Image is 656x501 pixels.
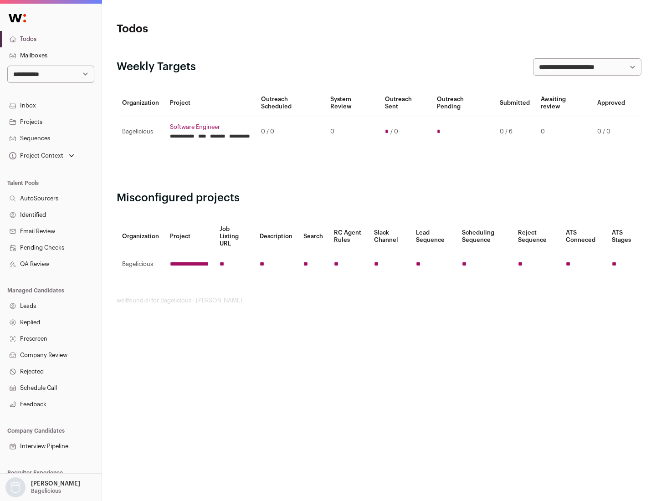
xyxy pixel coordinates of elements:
[4,477,82,497] button: Open dropdown
[431,90,494,116] th: Outreach Pending
[31,487,61,495] p: Bagelicious
[325,90,379,116] th: System Review
[214,220,254,253] th: Job Listing URL
[117,191,641,205] h2: Misconfigured projects
[117,90,164,116] th: Organization
[7,149,76,162] button: Open dropdown
[117,220,164,253] th: Organization
[256,90,325,116] th: Outreach Scheduled
[456,220,512,253] th: Scheduling Sequence
[494,116,535,148] td: 0 / 6
[5,477,26,497] img: nopic.png
[369,220,410,253] th: Slack Channel
[256,116,325,148] td: 0 / 0
[170,123,250,131] a: Software Engineer
[535,116,592,148] td: 0
[117,297,641,304] footer: wellfound:ai for Bagelicious - [PERSON_NAME]
[379,90,432,116] th: Outreach Sent
[328,220,368,253] th: RC Agent Rules
[298,220,328,253] th: Search
[325,116,379,148] td: 0
[7,152,63,159] div: Project Context
[410,220,456,253] th: Lead Sequence
[592,90,630,116] th: Approved
[592,116,630,148] td: 0 / 0
[164,220,214,253] th: Project
[535,90,592,116] th: Awaiting review
[4,9,31,27] img: Wellfound
[117,253,164,276] td: Bagelicious
[31,480,80,487] p: [PERSON_NAME]
[606,220,641,253] th: ATS Stages
[560,220,606,253] th: ATS Conneced
[390,128,398,135] span: / 0
[117,116,164,148] td: Bagelicious
[117,22,292,36] h1: Todos
[512,220,561,253] th: Reject Sequence
[164,90,256,116] th: Project
[254,220,298,253] th: Description
[494,90,535,116] th: Submitted
[117,60,196,74] h2: Weekly Targets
